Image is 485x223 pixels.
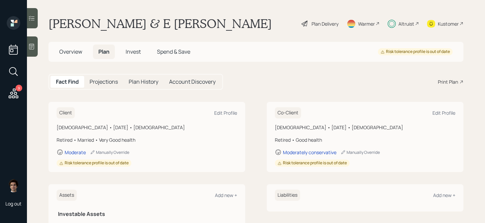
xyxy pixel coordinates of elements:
[126,48,141,55] span: Invest
[312,20,338,27] div: Plan Delivery
[56,79,79,85] h5: Fact Find
[214,110,237,116] div: Edit Profile
[98,48,109,55] span: Plan
[283,149,336,156] div: Moderately conservative
[90,79,118,85] h5: Projections
[381,49,450,55] div: Risk tolerance profile is out of date
[438,20,459,27] div: Kustomer
[433,192,455,198] div: Add new +
[432,110,455,116] div: Edit Profile
[15,85,22,91] div: 9
[48,16,272,31] h1: [PERSON_NAME] & E [PERSON_NAME]
[275,136,455,143] div: Retired • Good health
[59,160,129,166] div: Risk tolerance profile is out of date
[57,124,237,131] div: [DEMOGRAPHIC_DATA] • [DATE] • [DEMOGRAPHIC_DATA]
[129,79,158,85] h5: Plan History
[275,107,301,118] h6: Co-Client
[57,107,75,118] h6: Client
[275,124,455,131] div: [DEMOGRAPHIC_DATA] • [DATE] • [DEMOGRAPHIC_DATA]
[57,190,77,201] h6: Assets
[58,211,236,217] h5: Investable Assets
[59,48,82,55] span: Overview
[215,192,237,198] div: Add new +
[65,149,86,156] div: Moderate
[278,160,347,166] div: Risk tolerance profile is out of date
[90,149,129,155] div: Manually Override
[157,48,190,55] span: Spend & Save
[169,79,216,85] h5: Account Discovery
[341,149,380,155] div: Manually Override
[5,200,22,207] div: Log out
[57,136,237,143] div: Retired • Married • Very Good health
[438,78,458,85] div: Print Plan
[358,20,375,27] div: Warmer
[398,20,414,27] div: Altruist
[275,190,300,201] h6: Liabilities
[7,179,20,192] img: harrison-schaefer-headshot-2.png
